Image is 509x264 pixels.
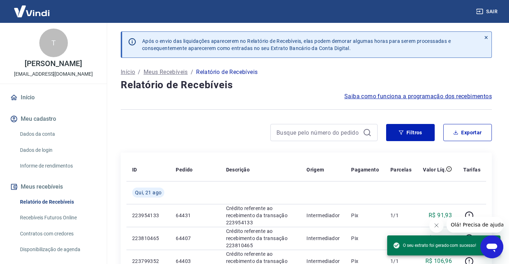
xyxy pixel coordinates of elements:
[9,179,98,195] button: Meus recebíveis
[429,211,452,220] p: R$ 91,93
[9,111,98,127] button: Meu cadastro
[443,124,492,141] button: Exportar
[306,235,340,242] p: Intermediador
[39,29,68,57] div: T
[176,166,193,173] p: Pedido
[144,68,188,76] a: Meus Recebíveis
[14,70,93,78] p: [EMAIL_ADDRESS][DOMAIN_NAME]
[132,212,164,219] p: 223954133
[390,166,411,173] p: Parcelas
[132,166,137,173] p: ID
[344,92,492,101] a: Saiba como funciona a programação dos recebimentos
[4,5,60,11] span: Olá! Precisa de ajuda?
[276,127,360,138] input: Busque pelo número do pedido
[463,166,480,173] p: Tarifas
[132,235,164,242] p: 223810465
[176,212,214,219] p: 64431
[226,166,250,173] p: Descrição
[393,242,476,249] span: O seu extrato foi gerado com sucesso!
[226,228,295,249] p: Crédito referente ao recebimento da transação 223810465
[17,226,98,241] a: Contratos com credores
[17,195,98,209] a: Relatório de Recebíveis
[17,143,98,158] a: Dados de login
[390,212,411,219] p: 1/1
[351,166,379,173] p: Pagamento
[429,218,444,233] iframe: Fechar mensagem
[191,68,193,76] p: /
[196,68,258,76] p: Relatório de Recebíveis
[138,68,140,76] p: /
[17,210,98,225] a: Recebíveis Futuros Online
[142,38,451,52] p: Após o envio das liquidações aparecerem no Relatório de Recebíveis, elas podem demorar algumas ho...
[423,166,446,173] p: Valor Líq.
[446,217,503,233] iframe: Mensagem da empresa
[386,124,435,141] button: Filtros
[121,68,135,76] a: Início
[17,242,98,257] a: Disponibilização de agenda
[121,78,492,92] h4: Relatório de Recebíveis
[9,90,98,105] a: Início
[480,235,503,258] iframe: Botão para abrir a janela de mensagens
[475,5,500,18] button: Sair
[17,127,98,141] a: Dados da conta
[390,235,411,242] p: 1/1
[25,60,82,68] p: [PERSON_NAME]
[306,166,324,173] p: Origem
[226,205,295,226] p: Crédito referente ao recebimento da transação 223954133
[351,235,379,242] p: Pix
[351,212,379,219] p: Pix
[425,234,452,243] p: R$ 319,05
[135,189,161,196] span: Qui, 21 ago
[17,159,98,173] a: Informe de rendimentos
[306,212,340,219] p: Intermediador
[9,0,55,22] img: Vindi
[176,235,214,242] p: 64407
